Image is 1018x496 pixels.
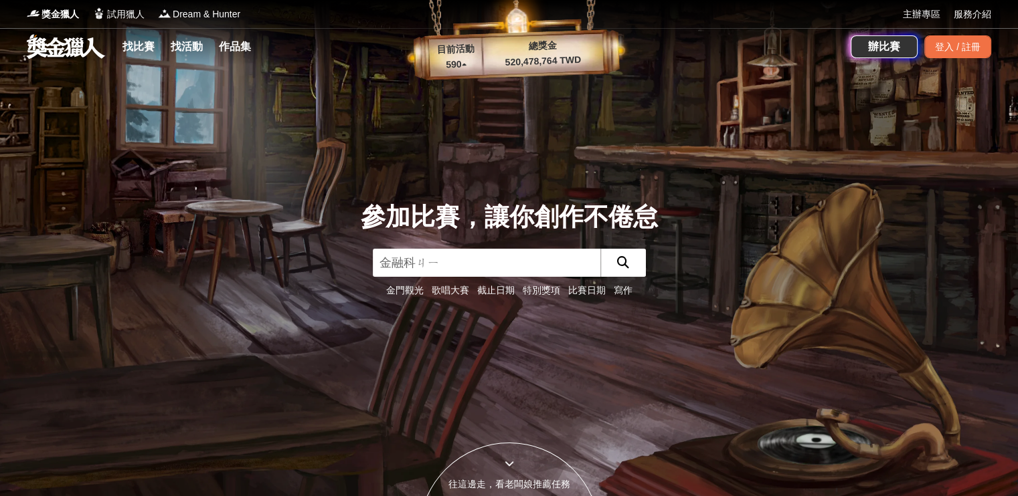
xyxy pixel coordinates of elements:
a: 特別獎項 [523,285,560,295]
p: 520,478,764 TWD [483,52,604,70]
input: 有長照挺你，care到心坎裡！青春出手，拍出照顧 影音徵件活動 [373,249,600,277]
a: LogoDream & Hunter [158,7,240,21]
p: 590 ▴ [429,57,483,73]
span: 獎金獵人 [41,7,79,21]
div: 登入 / 註冊 [924,35,991,58]
a: 找比賽 [117,37,160,56]
img: Logo [158,7,171,20]
a: 寫作 [614,285,632,295]
a: 歌唱大賽 [432,285,469,295]
a: 主辦專區 [903,7,940,21]
a: 金門觀光 [386,285,424,295]
a: 服務介紹 [954,7,991,21]
div: 往這邊走，看老闆娘推薦任務 [420,477,599,491]
a: 截止日期 [477,285,515,295]
span: Dream & Hunter [173,7,240,21]
a: 比賽日期 [568,285,606,295]
a: Logo試用獵人 [92,7,145,21]
a: 找活動 [165,37,208,56]
img: Logo [92,7,106,20]
a: 辦比賽 [851,35,918,58]
img: Logo [27,7,40,20]
a: 作品集 [214,37,256,56]
p: 總獎金 [482,37,603,55]
p: 目前活動 [428,41,483,57]
span: 試用獵人 [107,7,145,21]
a: Logo獎金獵人 [27,7,79,21]
div: 參加比賽，讓你創作不倦怠 [361,199,658,236]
